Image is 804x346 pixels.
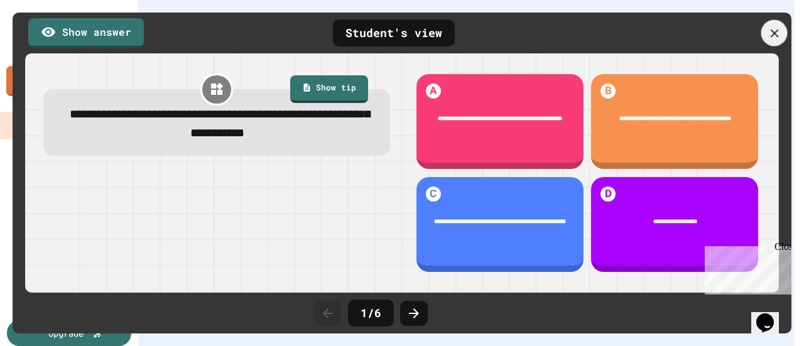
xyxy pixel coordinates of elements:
h1: C [426,187,441,202]
a: Show answer [28,18,144,48]
iframe: chat widget [700,241,791,295]
div: Chat with us now!Close [5,5,87,80]
div: 1 / 6 [348,300,394,327]
h1: D [600,187,616,202]
h1: B [600,84,616,99]
iframe: chat widget [751,296,791,333]
a: Show tip [290,75,368,103]
div: Student's view [333,19,455,46]
h1: A [426,84,441,99]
